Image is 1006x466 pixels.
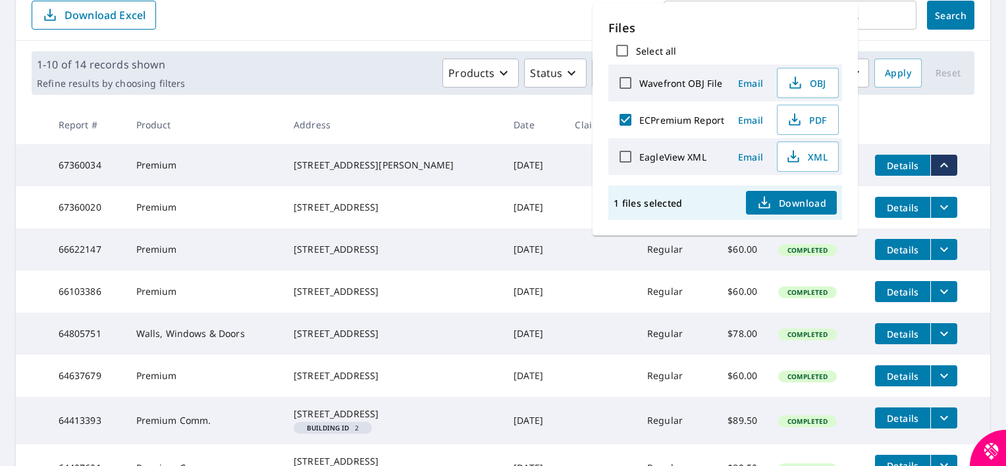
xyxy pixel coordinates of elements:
[930,197,957,218] button: filesDropdownBtn-67360020
[126,228,283,271] td: Premium
[448,65,494,81] p: Products
[442,59,519,88] button: Products
[503,144,564,186] td: [DATE]
[637,228,706,271] td: Regular
[777,142,839,172] button: XML
[48,144,126,186] td: 67360034
[503,397,564,444] td: [DATE]
[503,313,564,355] td: [DATE]
[938,9,964,22] span: Search
[930,365,957,386] button: filesDropdownBtn-64637679
[294,159,492,172] div: [STREET_ADDRESS][PERSON_NAME]
[48,105,126,144] th: Report #
[283,105,503,144] th: Address
[883,159,922,172] span: Details
[503,228,564,271] td: [DATE]
[735,77,766,90] span: Email
[126,397,283,444] td: Premium Comm.
[32,1,156,30] button: Download Excel
[930,323,957,344] button: filesDropdownBtn-64805751
[780,288,835,297] span: Completed
[883,286,922,298] span: Details
[126,105,283,144] th: Product
[294,285,492,298] div: [STREET_ADDRESS]
[294,369,492,382] div: [STREET_ADDRESS]
[126,144,283,186] td: Premium
[875,323,930,344] button: detailsBtn-64805751
[614,197,682,209] p: 1 files selected
[885,65,911,82] span: Apply
[37,57,185,72] p: 1-10 of 14 records shown
[875,407,930,428] button: detailsBtn-64413393
[524,59,587,88] button: Status
[883,328,922,340] span: Details
[637,313,706,355] td: Regular
[294,327,492,340] div: [STREET_ADDRESS]
[48,186,126,228] td: 67360020
[706,355,768,397] td: $60.00
[883,201,922,214] span: Details
[637,355,706,397] td: Regular
[126,313,283,355] td: Walls, Windows & Doors
[294,201,492,214] div: [STREET_ADDRESS]
[48,355,126,397] td: 64637679
[639,114,724,126] label: ECPremium Report
[875,281,930,302] button: detailsBtn-66103386
[307,425,350,431] em: Building ID
[780,417,835,426] span: Completed
[126,186,283,228] td: Premium
[503,271,564,313] td: [DATE]
[735,114,766,126] span: Email
[503,105,564,144] th: Date
[706,313,768,355] td: $78.00
[299,425,367,431] span: 2
[636,45,676,57] label: Select all
[785,75,828,91] span: OBJ
[48,313,126,355] td: 64805751
[875,197,930,218] button: detailsBtn-67360020
[883,412,922,425] span: Details
[930,281,957,302] button: filesDropdownBtn-66103386
[780,330,835,339] span: Completed
[126,355,283,397] td: Premium
[126,271,283,313] td: Premium
[875,155,930,176] button: detailsBtn-67360034
[564,105,636,144] th: Claim ID
[637,397,706,444] td: Regular
[706,228,768,271] td: $60.00
[875,365,930,386] button: detailsBtn-64637679
[930,155,957,176] button: filesDropdownBtn-67360034
[883,244,922,256] span: Details
[927,1,974,30] button: Search
[530,65,562,81] p: Status
[729,147,772,167] button: Email
[930,239,957,260] button: filesDropdownBtn-66622147
[637,271,706,313] td: Regular
[503,186,564,228] td: [DATE]
[883,370,922,382] span: Details
[746,191,837,215] button: Download
[874,59,922,88] button: Apply
[639,151,706,163] label: EagleView XML
[777,68,839,98] button: OBJ
[65,8,146,22] p: Download Excel
[777,105,839,135] button: PDF
[735,151,766,163] span: Email
[608,19,842,37] p: Files
[37,78,185,90] p: Refine results by choosing filters
[48,397,126,444] td: 64413393
[639,77,722,90] label: Wavefront OBJ File
[503,355,564,397] td: [DATE]
[780,372,835,381] span: Completed
[785,112,828,128] span: PDF
[930,407,957,428] button: filesDropdownBtn-64413393
[875,239,930,260] button: detailsBtn-66622147
[294,407,492,421] div: [STREET_ADDRESS]
[706,397,768,444] td: $89.50
[294,243,492,256] div: [STREET_ADDRESS]
[729,73,772,93] button: Email
[756,195,826,211] span: Download
[729,110,772,130] button: Email
[706,271,768,313] td: $60.00
[785,149,828,165] span: XML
